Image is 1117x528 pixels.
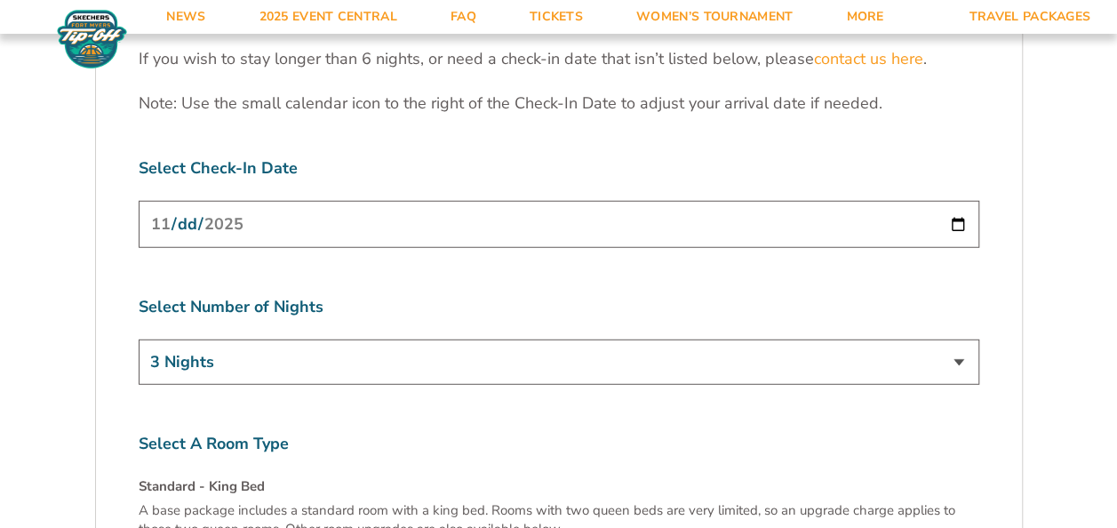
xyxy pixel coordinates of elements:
label: Select A Room Type [139,433,979,455]
label: Select Check-In Date [139,157,979,180]
p: Note: Use the small calendar icon to the right of the Check-In Date to adjust your arrival date i... [139,92,979,115]
p: If you wish to stay longer than 6 nights, or need a check-in date that isn’t listed below, please . [139,48,979,70]
a: contact us here [814,48,923,70]
img: Fort Myers Tip-Off [53,9,131,69]
h4: Standard - King Bed [139,477,979,496]
label: Select Number of Nights [139,296,979,318]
